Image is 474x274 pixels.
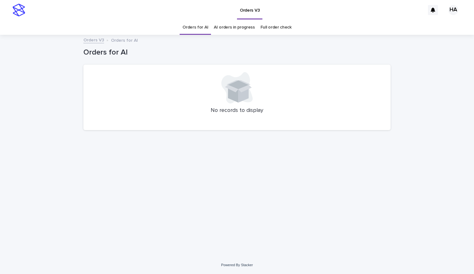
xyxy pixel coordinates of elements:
p: Orders for AI [111,36,138,43]
a: Orders for AI [182,20,208,35]
p: No records to display [91,107,383,114]
a: AI orders in progress [214,20,255,35]
a: Powered By Stacker [221,263,253,267]
a: Orders V3 [83,36,104,43]
a: Full order check [261,20,292,35]
div: HA [448,5,458,15]
h1: Orders for AI [83,48,391,57]
img: stacker-logo-s-only.png [13,4,25,16]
